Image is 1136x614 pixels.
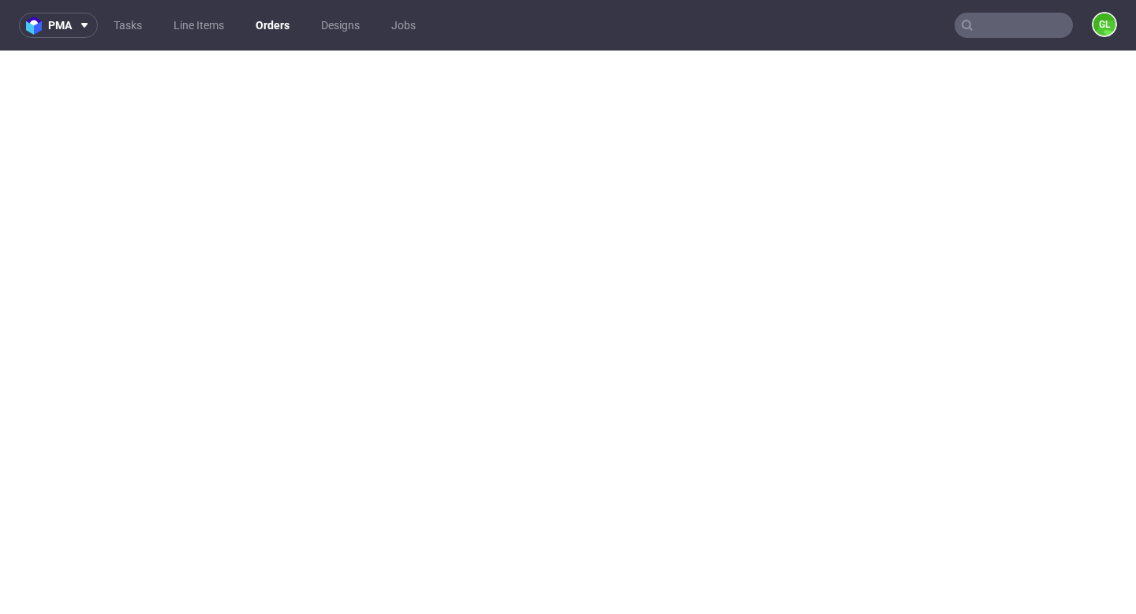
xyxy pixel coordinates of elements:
a: Line Items [164,13,234,38]
a: Designs [312,13,369,38]
a: Jobs [382,13,425,38]
button: pma [19,13,98,38]
span: pma [48,20,72,31]
a: Tasks [104,13,151,38]
a: Orders [246,13,299,38]
img: logo [26,17,48,35]
figcaption: GL [1093,13,1115,36]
